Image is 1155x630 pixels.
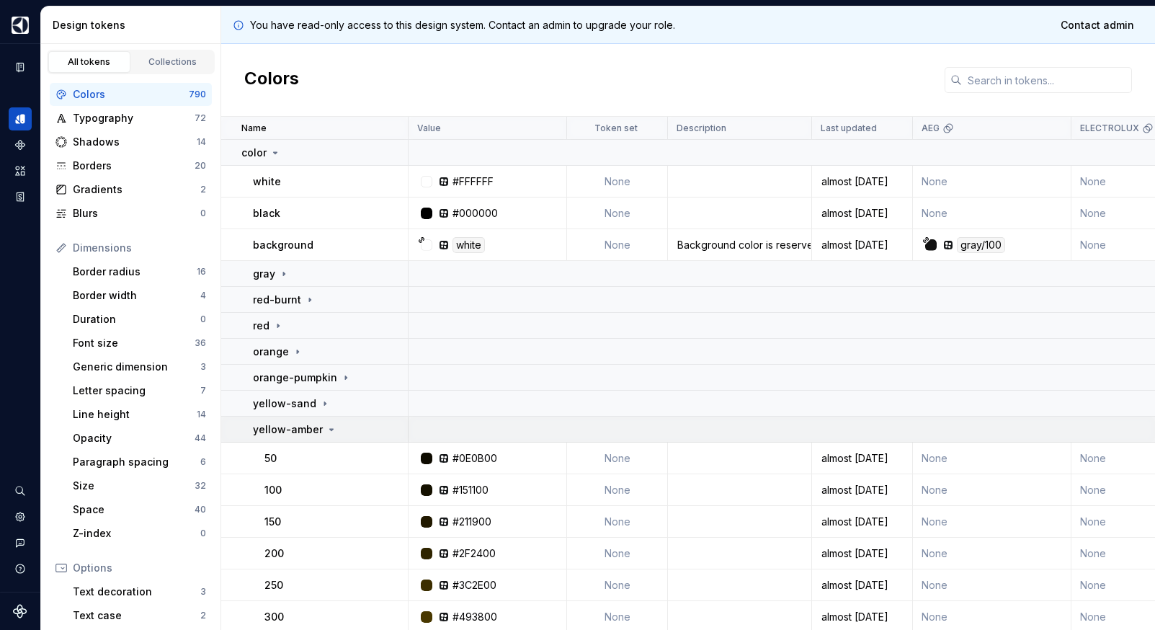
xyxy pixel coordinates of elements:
[73,265,197,279] div: Border radius
[53,56,125,68] div: All tokens
[9,159,32,182] a: Assets
[200,528,206,539] div: 0
[567,474,668,506] td: None
[452,546,496,561] div: #2F2400
[73,241,206,255] div: Dimensions
[9,531,32,554] div: Contact support
[197,409,206,420] div: 14
[9,56,32,79] a: Documentation
[264,451,277,466] p: 50
[67,403,212,426] a: Line height14
[813,578,911,593] div: almost [DATE]
[73,526,200,541] div: Z-index
[197,136,206,148] div: 14
[594,123,638,134] p: Token set
[13,604,27,618] svg: Supernova Logo
[195,480,206,492] div: 32
[73,561,206,575] div: Options
[1080,123,1139,134] p: ELECTROLUX
[195,432,206,444] div: 44
[253,345,289,359] p: orange
[567,506,668,538] td: None
[73,608,200,623] div: Text case
[200,184,206,195] div: 2
[12,17,29,34] img: 1131f18f-9b94-42a4-847a-eabb54481545.png
[244,67,299,93] h2: Colors
[1051,12,1143,38] a: Contact admin
[195,504,206,515] div: 40
[813,174,911,189] div: almost [DATE]
[452,451,497,466] div: #0E0B00
[73,206,200,221] div: Blurs
[264,546,284,561] p: 200
[189,89,206,100] div: 790
[50,107,212,130] a: Typography72
[67,604,212,627] a: Text case2
[73,159,195,173] div: Borders
[452,483,489,497] div: #151100
[452,515,491,529] div: #211900
[53,18,215,32] div: Design tokens
[67,308,212,331] a: Duration0
[253,293,301,307] p: red-burnt
[913,166,1071,198] td: None
[197,266,206,278] div: 16
[567,229,668,261] td: None
[567,198,668,229] td: None
[813,515,911,529] div: almost [DATE]
[73,383,200,398] div: Letter spacing
[200,586,206,598] div: 3
[200,456,206,468] div: 6
[1061,18,1134,32] span: Contact admin
[821,123,877,134] p: Last updated
[50,154,212,177] a: Borders20
[962,67,1132,93] input: Search in tokens...
[264,483,282,497] p: 100
[813,610,911,624] div: almost [DATE]
[67,379,212,402] a: Letter spacing7
[452,174,494,189] div: #FFFFFF
[67,580,212,603] a: Text decoration3
[200,361,206,373] div: 3
[9,185,32,208] a: Storybook stories
[417,123,441,134] p: Value
[250,18,675,32] p: You have read-only access to this design system. Contact an admin to upgrade your role.
[913,443,1071,474] td: None
[264,578,283,593] p: 250
[264,515,281,529] p: 150
[241,123,267,134] p: Name
[913,198,1071,229] td: None
[200,314,206,325] div: 0
[9,479,32,502] button: Search ⌘K
[195,160,206,172] div: 20
[567,166,668,198] td: None
[137,56,209,68] div: Collections
[73,182,200,197] div: Gradients
[73,87,189,102] div: Colors
[73,312,200,327] div: Duration
[67,427,212,450] a: Opacity44
[913,569,1071,601] td: None
[67,260,212,283] a: Border radius16
[73,360,200,374] div: Generic dimension
[67,284,212,307] a: Border width4
[813,238,911,252] div: almost [DATE]
[195,337,206,349] div: 36
[73,288,200,303] div: Border width
[73,135,197,149] div: Shadows
[913,506,1071,538] td: None
[195,112,206,124] div: 72
[73,407,197,422] div: Line height
[452,610,497,624] div: #493800
[67,451,212,474] a: Paragraph spacing6
[73,111,195,125] div: Typography
[9,505,32,528] a: Settings
[73,431,195,445] div: Opacity
[813,451,911,466] div: almost [DATE]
